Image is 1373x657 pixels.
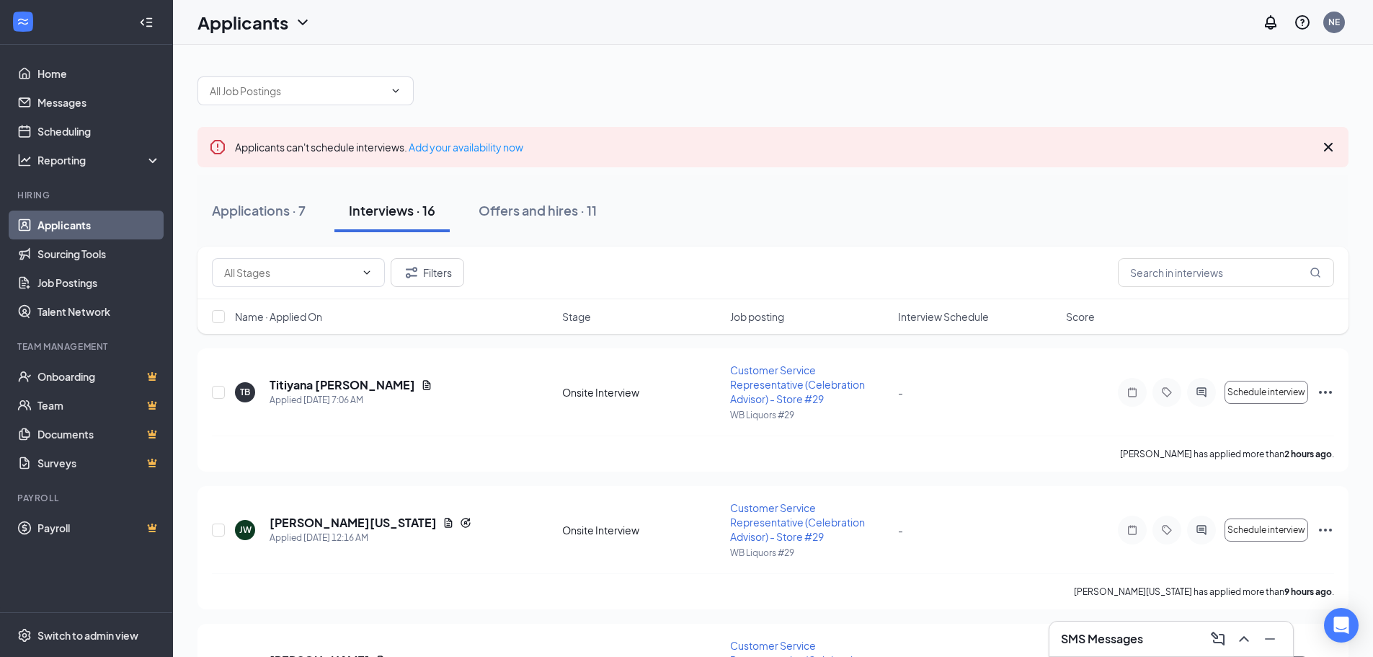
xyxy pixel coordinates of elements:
[37,211,161,239] a: Applicants
[390,85,401,97] svg: ChevronDown
[212,201,306,219] div: Applications · 7
[210,83,384,99] input: All Job Postings
[1317,521,1334,539] svg: Ellipses
[1158,387,1176,398] svg: Tag
[235,309,322,324] span: Name · Applied On
[1284,586,1332,597] b: 9 hours ago
[37,420,161,449] a: DocumentsCrown
[270,377,415,393] h5: Titiyana [PERSON_NAME]
[139,15,154,30] svg: Collapse
[1061,631,1143,647] h3: SMS Messages
[1118,258,1334,287] input: Search in interviews
[37,117,161,146] a: Scheduling
[562,385,721,400] div: Onsite Interview
[1209,630,1227,648] svg: ComposeMessage
[37,391,161,420] a: TeamCrown
[1261,630,1279,648] svg: Minimize
[1124,524,1141,536] svg: Note
[16,14,30,29] svg: WorkstreamLogo
[403,264,420,281] svg: Filter
[1262,14,1279,31] svg: Notifications
[17,189,158,201] div: Hiring
[1227,525,1305,535] span: Schedule interview
[37,59,161,88] a: Home
[37,449,161,477] a: SurveysCrown
[240,386,250,398] div: TB
[235,141,523,154] span: Applicants can't schedule interviews.
[1158,524,1176,536] svg: Tag
[1258,627,1281,651] button: Minimize
[239,524,252,536] div: JW
[17,492,158,504] div: Payroll
[37,268,161,297] a: Job Postings
[730,363,865,405] span: Customer Service Representative (Celebration Advisor) - Store #29
[1284,449,1332,459] b: 2 hours ago
[349,201,435,219] div: Interviews · 16
[17,340,158,353] div: Team Management
[270,393,432,407] div: Applied [DATE] 7:06 AM
[270,515,437,531] h5: [PERSON_NAME][US_STATE]
[37,362,161,391] a: OnboardingCrown
[479,201,597,219] div: Offers and hires · 11
[1227,387,1305,397] span: Schedule interview
[37,153,161,167] div: Reporting
[1193,524,1210,536] svg: ActiveChat
[562,309,591,324] span: Stage
[460,517,471,529] svg: Reapply
[1225,519,1308,542] button: Schedule interview
[1225,381,1308,404] button: Schedule interview
[1317,384,1334,401] svg: Ellipses
[17,628,32,643] svg: Settings
[1328,16,1340,28] div: NE
[37,297,161,326] a: Talent Network
[37,628,138,643] div: Switch to admin view
[1310,267,1321,278] svg: MagnifyingGlass
[730,309,784,324] span: Job posting
[270,531,471,545] div: Applied [DATE] 12:16 AM
[898,524,903,537] span: -
[1074,586,1334,598] p: [PERSON_NAME][US_STATE] has applied more than .
[1320,138,1337,156] svg: Cross
[898,309,989,324] span: Interview Schedule
[409,141,523,154] a: Add your availability now
[37,513,161,542] a: PayrollCrown
[421,379,432,391] svg: Document
[1066,309,1095,324] span: Score
[730,547,889,559] p: WB Liquors #29
[1235,630,1253,648] svg: ChevronUp
[562,523,721,537] div: Onsite Interview
[1124,387,1141,398] svg: Note
[1193,387,1210,398] svg: ActiveChat
[1232,627,1256,651] button: ChevronUp
[1294,14,1311,31] svg: QuestionInfo
[1324,608,1359,643] div: Open Intercom Messenger
[391,258,464,287] button: Filter Filters
[1120,448,1334,460] p: [PERSON_NAME] has applied more than .
[361,267,373,278] svg: ChevronDown
[294,14,311,31] svg: ChevronDown
[730,501,865,543] span: Customer Service Representative (Celebration Advisor) - Store #29
[17,153,32,167] svg: Analysis
[37,239,161,268] a: Sourcing Tools
[730,409,889,421] p: WB Liquors #29
[209,138,226,156] svg: Error
[1207,627,1230,651] button: ComposeMessage
[224,265,355,281] input: All Stages
[443,517,454,529] svg: Document
[37,88,161,117] a: Messages
[197,10,288,35] h1: Applicants
[898,386,903,399] span: -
